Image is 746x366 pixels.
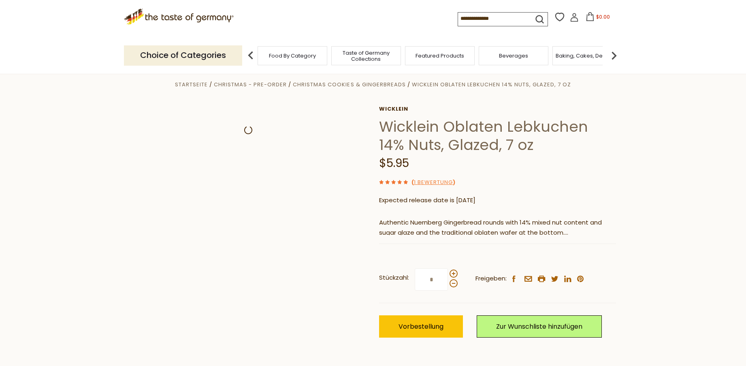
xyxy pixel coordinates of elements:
[499,53,528,59] a: Beverages
[379,195,616,205] p: Expected release date is [DATE]
[124,45,242,65] p: Choice of Categories
[379,315,463,338] button: Vorbestellung
[606,47,622,64] img: next arrow
[399,322,443,331] span: Vorbestellung
[475,274,507,284] span: Freigeben:
[379,218,602,237] span: Authentic Nuernberg Gingerbread rounds with 14% mixed nut content and sugar glaze and the traditi...
[415,268,448,291] input: Stückzahl:
[477,315,602,338] a: Zur Wunschliste hinzufügen
[596,13,610,20] span: $0.00
[269,53,316,59] a: Food By Category
[412,81,571,88] a: Wicklein Oblaten Lebkuchen 14% Nuts, Glazed, 7 oz
[379,155,409,171] span: $5.95
[416,53,464,59] a: Featured Products
[556,53,618,59] a: Baking, Cakes, Desserts
[175,81,208,88] a: Startseite
[411,178,455,186] span: ( )
[334,50,399,62] a: Taste of Germany Collections
[214,81,287,88] a: Christmas - PRE-ORDER
[414,178,453,187] a: 1 Bewertung
[293,81,405,88] a: Christmas Cookies & Gingerbreads
[379,106,616,112] a: Wicklein
[379,118,616,154] h1: Wicklein Oblaten Lebkuchen 14% Nuts, Glazed, 7 oz
[580,12,615,24] button: $0.00
[379,273,409,283] strong: Stückzahl:
[243,47,259,64] img: previous arrow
